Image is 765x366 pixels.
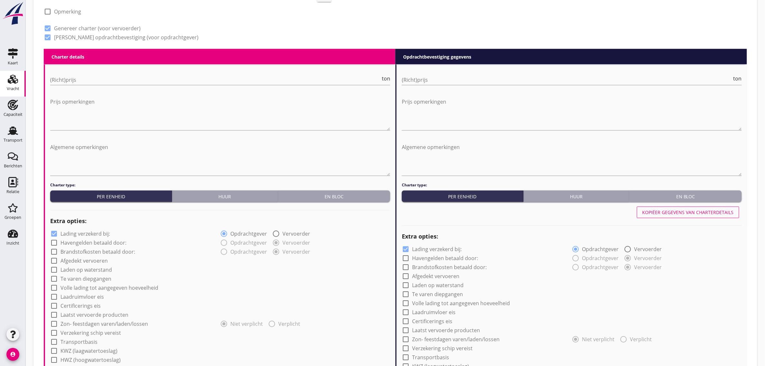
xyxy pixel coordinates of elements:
label: Opdrachtgever [231,231,267,237]
label: Havengelden betaald door: [412,255,478,262]
div: Per eenheid [53,193,169,200]
label: Laden op waterstand [412,282,464,289]
textarea: Prijs opmerkingen [50,97,390,130]
div: En bloc [281,193,388,200]
img: logo-small.a267ee39.svg [1,2,24,25]
label: Opmerking [54,8,81,15]
label: Vervoerder [283,231,310,237]
label: Transportbasis [412,354,449,361]
div: En bloc [632,193,739,200]
div: Inzicht [6,241,19,245]
button: En bloc [278,191,390,202]
div: Huur [175,193,275,200]
input: (Richt)prijs [50,75,381,85]
label: Laatst vervoerde producten [412,327,480,334]
h4: Charter type: [50,182,390,188]
label: Havengelden betaald door: [60,240,126,246]
label: Afgedekt vervoeren [60,258,108,264]
label: Afgedekt vervoeren [412,273,459,280]
div: Per eenheid [404,193,521,200]
label: Laatst vervoerde producten [60,312,128,318]
span: ton [382,76,390,81]
button: Kopiëer gegevens van charterdetails [637,207,739,218]
input: (Richt)prijs [402,75,732,85]
textarea: Algemene opmerkingen [402,142,742,176]
label: Te varen diepgangen [60,276,111,282]
label: Brandstofkosten betaald door: [60,249,135,255]
div: Kopiëer gegevens van charterdetails [642,209,734,216]
label: Vervoerder [634,246,662,253]
label: Te varen diepgangen [412,291,463,298]
label: Certificerings eis [60,303,101,309]
div: Berichten [4,164,22,168]
label: Certificerings eis [412,318,452,325]
label: Verzekering schip vereist [412,345,473,352]
div: Huur [526,193,627,200]
label: KWZ (laagwatertoeslag) [60,348,117,354]
div: Groepen [5,215,21,220]
div: Kaart [8,61,18,65]
label: Laadruimvloer eis [412,309,456,316]
label: Lading verzekerd bij: [60,231,110,237]
label: [PERSON_NAME] opdrachtbevestiging (voor opdrachtgever) [54,34,198,41]
div: Vracht [7,87,19,91]
button: En bloc [630,191,742,202]
button: Per eenheid [50,191,172,202]
span: ton [733,76,742,81]
i: account_circle [6,348,19,361]
button: Huur [172,191,278,202]
label: Brandstofkosten betaald door: [412,264,487,271]
label: Opdrachtgever [582,246,619,253]
textarea: Algemene opmerkingen [50,142,390,176]
div: Relatie [6,190,19,194]
h4: Charter type: [402,182,742,188]
textarea: Prijs opmerkingen [402,97,742,130]
label: Volle lading tot aangegeven hoeveelheid [412,300,510,307]
h2: Extra opties: [402,232,742,241]
label: HWZ (hoogwatertoeslag) [60,357,121,363]
label: Zon- feestdagen varen/laden/lossen [412,336,500,343]
label: Genereer charter (voor vervoerder) [54,25,141,32]
label: Zon- feestdagen varen/laden/lossen [60,321,148,327]
label: Laden op waterstand [60,267,112,273]
div: Transport [4,138,23,142]
button: Per eenheid [402,191,524,202]
h2: Extra opties: [50,217,390,226]
label: Transportbasis [60,339,97,345]
label: Volle lading tot aangegeven hoeveelheid [60,285,158,291]
div: Capaciteit [4,112,23,117]
label: Laadruimvloer eis [60,294,104,300]
label: Verzekering schip vereist [60,330,121,336]
label: Lading verzekerd bij: [412,246,462,253]
button: Huur [524,191,630,202]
